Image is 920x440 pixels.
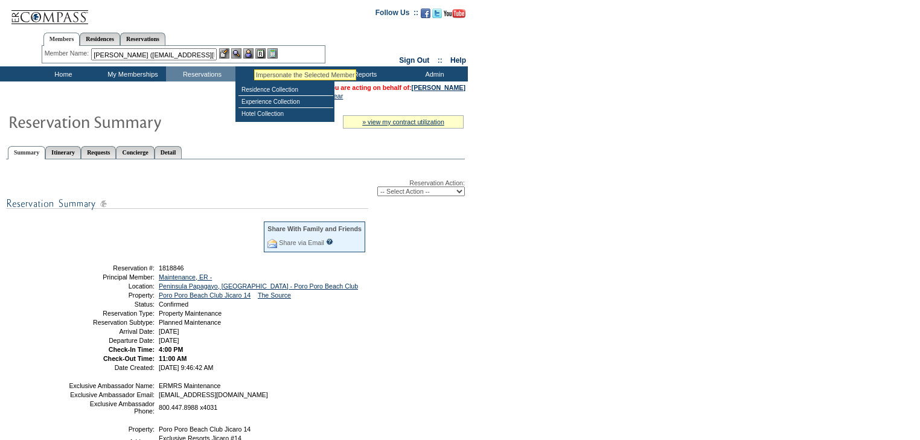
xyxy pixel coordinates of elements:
span: [DATE] [159,328,179,335]
span: 1818846 [159,264,184,272]
a: Itinerary [45,146,81,159]
img: Follow us on Twitter [432,8,442,18]
span: [DATE] 9:46:42 AM [159,364,213,371]
a: » view my contract utilization [362,118,444,126]
a: Residences [80,33,120,45]
span: Property Maintenance [159,310,222,317]
a: Reservations [120,33,165,45]
a: [PERSON_NAME] [412,84,465,91]
td: Admin [398,66,468,81]
span: Planned Maintenance [159,319,221,326]
a: Poro Poro Beach Club Jicaro 14 [159,292,251,299]
td: Home [27,66,97,81]
a: Peninsula Papagayo, [GEOGRAPHIC_DATA] - Poro Poro Beach Club [159,282,358,290]
td: Reports [329,66,398,81]
td: Departure Date: [68,337,155,344]
span: Poro Poro Beach Club Jicaro 14 [159,426,251,433]
img: Impersonate [243,48,254,59]
a: Members [43,33,80,46]
img: Reservations [255,48,266,59]
span: [EMAIL_ADDRESS][DOMAIN_NAME] [159,391,268,398]
td: Vacation Collection [235,66,329,81]
td: Date Created: [68,364,155,371]
td: Exclusive Ambassador Name: [68,382,155,389]
img: b_calculator.gif [267,48,278,59]
div: Reservation Action: [6,179,465,196]
img: Become our fan on Facebook [421,8,430,18]
div: Impersonate the Selected Member [256,71,354,78]
td: Reservation Type: [68,310,155,317]
img: Subscribe to our YouTube Channel [444,9,465,18]
td: Principal Member: [68,273,155,281]
td: Follow Us :: [375,7,418,22]
td: Property: [68,426,155,433]
a: Detail [155,146,182,159]
span: You are acting on behalf of: [327,84,465,91]
a: Help [450,56,466,65]
td: Status: [68,301,155,308]
td: Exclusive Ambassador Phone: [68,400,155,415]
a: Subscribe to our YouTube Channel [444,12,465,19]
img: Reservaton Summary [8,109,249,133]
img: b_edit.gif [219,48,229,59]
img: View [231,48,241,59]
td: My Memberships [97,66,166,81]
span: :: [438,56,442,65]
a: Follow us on Twitter [432,12,442,19]
td: Hotel Collection [238,108,333,120]
td: Exclusive Ambassador Email: [68,391,155,398]
span: 4:00 PM [159,346,183,353]
a: Maintenance, ER - [159,273,212,281]
span: Confirmed [159,301,188,308]
a: Clear [327,92,343,100]
a: The Source [258,292,291,299]
img: subTtlResSummary.gif [6,196,368,211]
strong: Check-Out Time: [103,355,155,362]
td: Reservations [166,66,235,81]
div: Member Name: [45,48,91,59]
a: Concierge [116,146,154,159]
td: Property: [68,292,155,299]
td: Location: [68,282,155,290]
td: Reservation Subtype: [68,319,155,326]
span: ERMRS Maintenance [159,382,220,389]
a: Share via Email [279,239,324,246]
a: Become our fan on Facebook [421,12,430,19]
a: Summary [8,146,45,159]
td: Experience Collection [238,96,333,108]
td: Arrival Date: [68,328,155,335]
td: Residence Collection [238,84,333,96]
span: 800.447.8988 x4031 [159,404,217,411]
a: Sign Out [399,56,429,65]
a: Requests [81,146,116,159]
td: Reservation #: [68,264,155,272]
span: 11:00 AM [159,355,187,362]
input: What is this? [326,238,333,245]
strong: Check-In Time: [109,346,155,353]
span: [DATE] [159,337,179,344]
div: Share With Family and Friends [267,225,362,232]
